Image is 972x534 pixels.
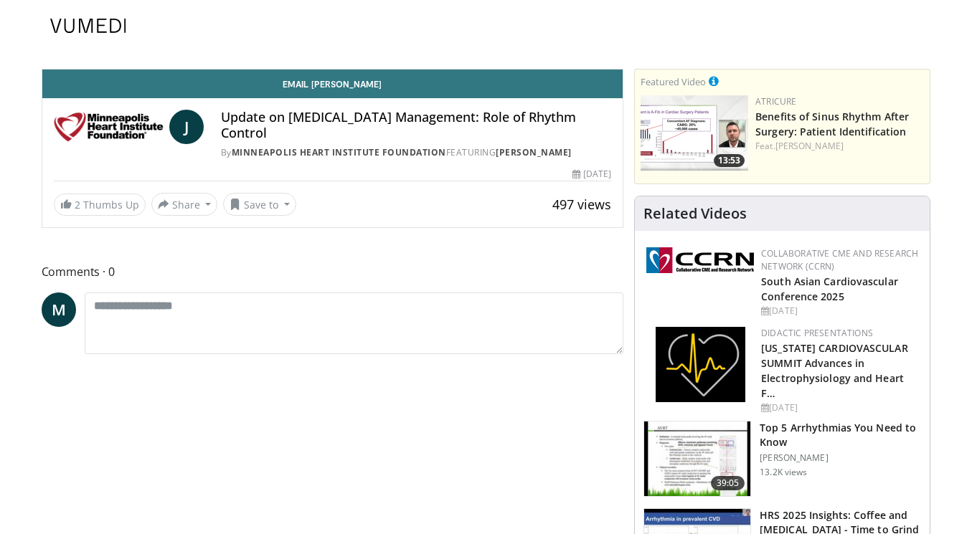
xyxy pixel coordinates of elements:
a: [US_STATE] CARDIOVASCULAR SUMMIT Advances in Electrophysiology and Heart F… [761,341,908,400]
span: 497 views [552,196,611,213]
img: 982c273f-2ee1-4c72-ac31-fa6e97b745f7.png.150x105_q85_crop-smart_upscale.png [641,95,748,171]
div: Didactic Presentations [761,327,918,340]
img: e6be7ba5-423f-4f4d-9fbf-6050eac7a348.150x105_q85_crop-smart_upscale.jpg [644,421,750,496]
h2: IOWA CARDIOVASCULAR SUMMIT Advances in Electrophysiology and Heart Failure [761,340,918,400]
p: 13.2K views [760,467,807,478]
div: By FEATURING [221,146,611,159]
a: [PERSON_NAME] [496,146,572,158]
span: 13:53 [714,154,745,167]
a: Collaborative CME and Research Network (CCRN) [761,247,918,272]
a: Benefits of Sinus Rhythm After Surgery: Patient Identification [755,110,909,138]
h3: Top 5 Arrhythmias You Need to Know [760,421,921,449]
a: 39:05 Top 5 Arrhythmias You Need to Know [PERSON_NAME] 13.2K views [643,421,921,497]
span: 39:05 [711,476,745,490]
img: 1860aa7a-ba06-47e3-81a4-3dc728c2b4cf.png.150x105_q85_autocrop_double_scale_upscale_version-0.2.png [656,327,745,402]
a: This is paid for by AtriCure [709,73,719,89]
a: M [42,292,76,327]
button: Share [151,193,218,216]
a: J [169,110,204,144]
a: Email [PERSON_NAME] [42,70,623,98]
small: Featured Video [641,75,706,88]
a: [PERSON_NAME] [775,140,844,152]
button: Save to [223,193,296,216]
h4: Related Videos [643,205,747,222]
div: [DATE] [572,168,611,181]
h4: Update on [MEDICAL_DATA] Management: Role of Rhythm Control [221,110,611,140]
a: 13:53 [641,95,748,171]
a: AtriCure [755,95,796,108]
a: 2 Thumbs Up [54,194,146,216]
span: Comments 0 [42,262,624,281]
span: 2 [75,198,80,211]
img: VuMedi Logo [50,19,126,33]
div: [DATE] [761,305,918,318]
a: South Asian Cardiovascular Conference 2025 [761,275,898,303]
div: [DATE] [761,401,918,414]
p: [PERSON_NAME] [760,452,921,464]
img: a04ee3ba-8487-4636-b0fb-5e8d268f3737.png.150x105_q85_autocrop_double_scale_upscale_version-0.2.png [646,247,754,273]
img: Minneapolis Heart Institute Foundation [54,110,164,144]
a: Minneapolis Heart Institute Foundation [232,146,446,158]
div: Feat. [755,140,924,153]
